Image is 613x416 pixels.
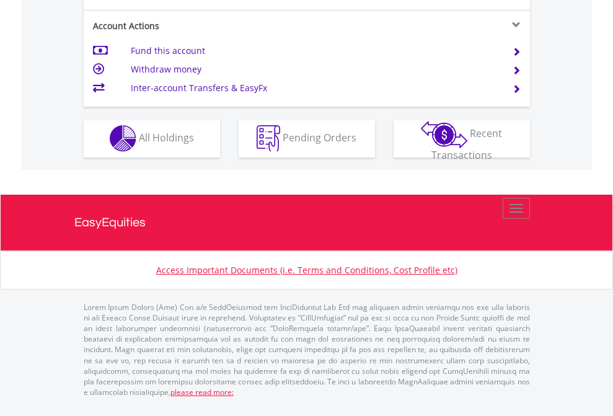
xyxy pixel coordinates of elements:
[84,20,307,32] div: Account Actions
[139,131,194,144] span: All Holdings
[421,121,467,148] img: transactions-zar-wht.png
[84,302,530,397] p: Lorem Ipsum Dolors (Ame) Con a/e SeddOeiusmod tem InciDiduntut Lab Etd mag aliquaen admin veniamq...
[239,120,375,157] button: Pending Orders
[131,42,497,60] td: Fund this account
[131,60,497,79] td: Withdraw money
[74,195,539,250] a: EasyEquities
[257,125,280,152] img: pending_instructions-wht.png
[84,120,220,157] button: All Holdings
[431,126,503,162] span: Recent Transactions
[170,387,234,397] a: please read more:
[394,120,530,157] button: Recent Transactions
[156,264,457,276] a: Access Important Documents (i.e. Terms and Conditions, Cost Profile etc)
[283,131,356,144] span: Pending Orders
[131,79,497,97] td: Inter-account Transfers & EasyFx
[110,125,136,152] img: holdings-wht.png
